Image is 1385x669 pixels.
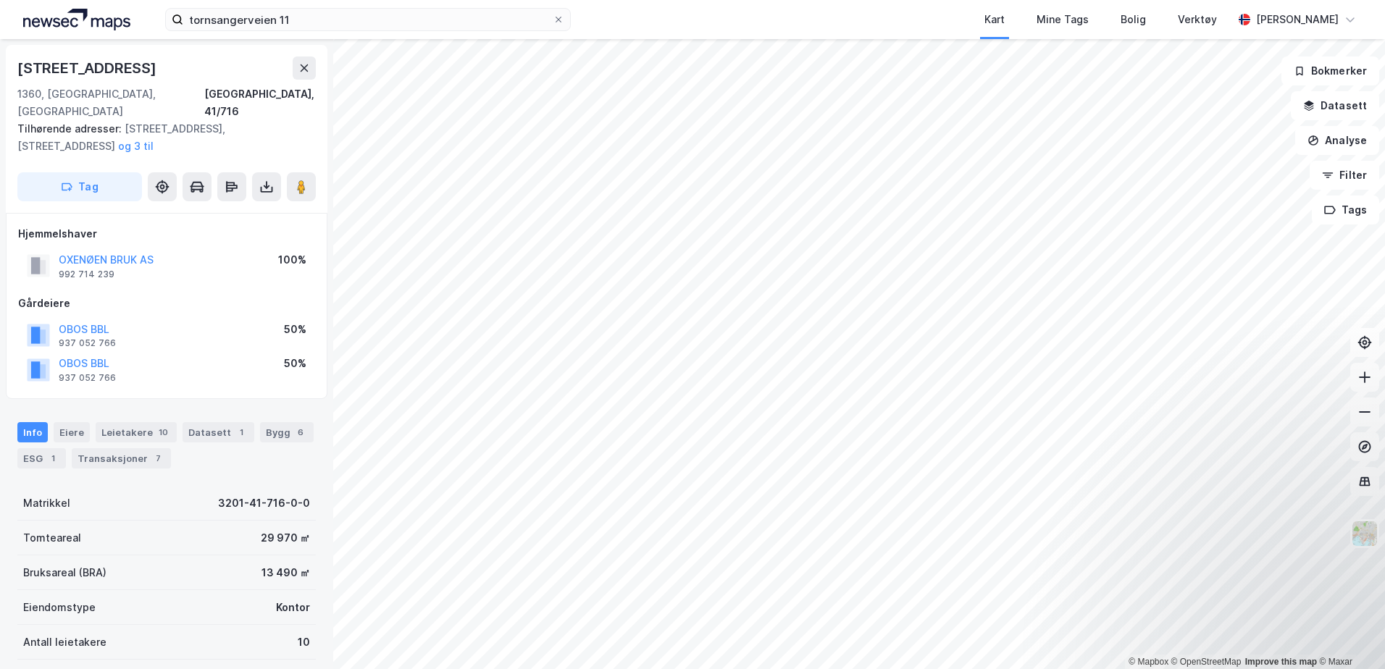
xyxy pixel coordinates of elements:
div: Eiendomstype [23,599,96,616]
button: Tag [17,172,142,201]
div: [PERSON_NAME] [1256,11,1339,28]
div: Mine Tags [1037,11,1089,28]
div: 937 052 766 [59,372,116,384]
div: 10 [156,425,171,439]
div: Gårdeiere [18,295,315,312]
div: 992 714 239 [59,269,114,280]
div: Verktøy [1178,11,1217,28]
div: [GEOGRAPHIC_DATA], 41/716 [204,85,316,120]
div: Bolig [1121,11,1146,28]
div: Bruksareal (BRA) [23,564,106,581]
a: Improve this map [1245,657,1317,667]
div: 13 490 ㎡ [261,564,310,581]
div: 50% [284,355,306,372]
div: 937 052 766 [59,337,116,349]
div: 1360, [GEOGRAPHIC_DATA], [GEOGRAPHIC_DATA] [17,85,204,120]
div: Datasett [183,422,254,442]
div: 100% [278,251,306,269]
div: 3201-41-716-0-0 [218,495,310,512]
input: Søk på adresse, matrikkel, gårdeiere, leietakere eller personer [183,9,553,30]
div: 1 [234,425,248,439]
img: logo.a4113a55bc3d86da70a041830d287a7e.svg [23,9,130,30]
div: Hjemmelshaver [18,225,315,243]
div: 10 [298,634,310,651]
div: Kontor [276,599,310,616]
button: Datasett [1291,91,1379,120]
a: OpenStreetMap [1171,657,1242,667]
div: Transaksjoner [72,448,171,468]
div: ESG [17,448,66,468]
div: Leietakere [96,422,177,442]
span: Tilhørende adresser: [17,122,125,135]
button: Analyse [1295,126,1379,155]
div: Info [17,422,48,442]
div: 1 [46,451,60,466]
div: 7 [151,451,165,466]
a: Mapbox [1129,657,1168,667]
div: 50% [284,321,306,338]
div: [STREET_ADDRESS], [STREET_ADDRESS] [17,120,304,155]
div: Bygg [260,422,314,442]
img: Z [1351,520,1378,547]
button: Bokmerker [1281,56,1379,85]
div: 29 970 ㎡ [261,529,310,547]
div: Antall leietakere [23,634,106,651]
div: Matrikkel [23,495,70,512]
div: [STREET_ADDRESS] [17,56,159,80]
button: Tags [1312,195,1379,224]
div: Tomteareal [23,529,81,547]
div: 6 [293,425,308,439]
button: Filter [1310,161,1379,190]
div: Kart [984,11,1005,28]
div: Eiere [54,422,90,442]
